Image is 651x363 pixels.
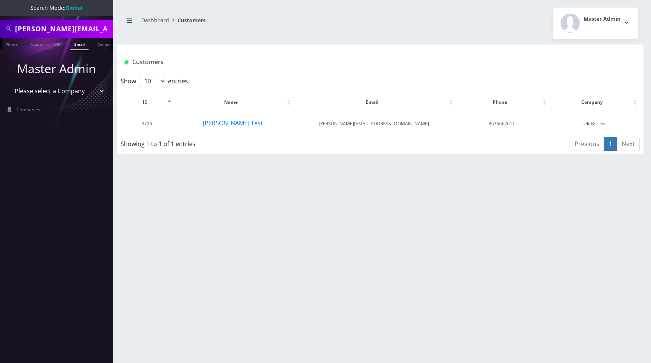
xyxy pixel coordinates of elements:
a: SIM [51,38,65,49]
th: Company: activate to sort column ascending [549,91,639,113]
select: Showentries [138,74,166,88]
a: Dashboard [141,17,169,24]
a: 1 [604,137,617,151]
th: ID: activate to sort column descending [121,91,173,113]
label: Show entries [121,74,188,88]
span: Companies [17,106,40,113]
a: Previous [570,137,604,151]
button: Master Admin [553,8,638,39]
td: TeltikX Test [549,114,639,133]
a: Company [94,38,119,49]
th: Email: activate to sort column ascending [293,91,455,113]
a: Phone [2,38,21,49]
li: Customers [169,16,206,24]
h2: Master Admin [584,16,620,22]
td: [PERSON_NAME][EMAIL_ADDRESS][DOMAIN_NAME] [293,114,455,133]
input: Search All Companies [15,22,111,36]
div: Showing 1 to 1 of 1 entries [121,136,331,148]
nav: breadcrumb [122,12,374,34]
td: 3726 [121,114,173,133]
h1: Customers [124,58,549,66]
button: [PERSON_NAME] Test [202,118,263,128]
th: Phone: activate to sort column ascending [455,91,548,113]
a: Next [617,137,640,151]
span: Search Mode: [31,4,83,11]
strong: Global [66,4,83,11]
td: 8636667611 [455,114,548,133]
a: Email [70,38,89,50]
a: Name [27,38,46,49]
th: Name: activate to sort column ascending [174,91,293,113]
